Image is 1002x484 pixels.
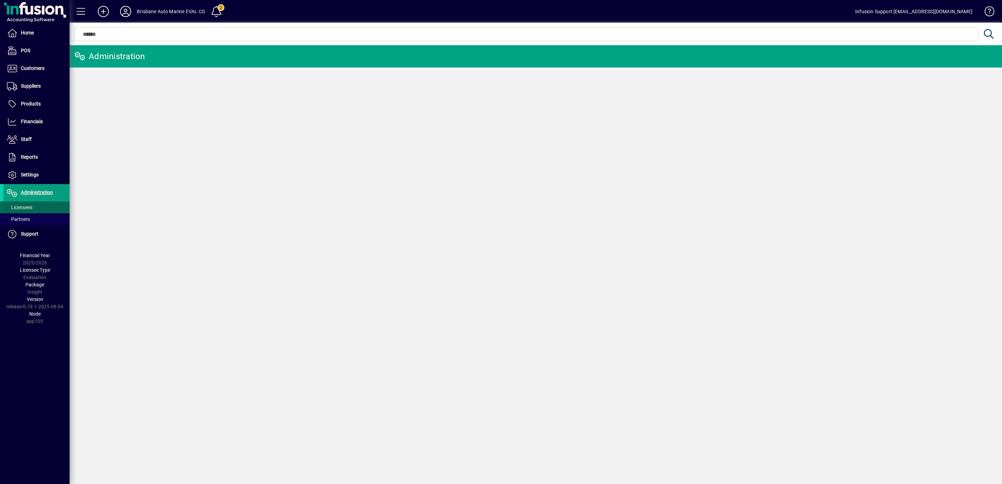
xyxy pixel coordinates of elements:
[27,296,43,302] span: Version
[29,311,41,317] span: Node
[3,113,70,130] a: Financials
[21,101,41,106] span: Products
[7,205,32,210] span: Licensees
[3,131,70,148] a: Staff
[92,5,114,18] button: Add
[855,6,972,17] div: Infusion Support [EMAIL_ADDRESS][DOMAIN_NAME]
[21,119,43,124] span: Financials
[21,172,39,177] span: Settings
[21,136,32,142] span: Staff
[21,190,53,195] span: Administration
[3,24,70,42] a: Home
[25,282,44,287] span: Package
[21,30,34,35] span: Home
[3,78,70,95] a: Suppliers
[21,154,38,160] span: Reports
[21,83,41,89] span: Suppliers
[21,65,45,71] span: Customers
[3,201,70,213] a: Licensees
[114,5,137,18] button: Profile
[3,225,70,243] a: Support
[3,60,70,77] a: Customers
[21,48,30,53] span: POS
[21,231,38,237] span: Support
[3,166,70,184] a: Settings
[3,213,70,225] a: Partners
[20,253,50,258] span: Financial Year
[137,6,205,17] div: Brisbane Auto Marine EVAL CG
[3,42,70,59] a: POS
[7,216,30,222] span: Partners
[979,1,993,24] a: Knowledge Base
[20,267,50,273] span: Licensee Type
[3,95,70,113] a: Products
[75,51,145,62] div: Administration
[3,149,70,166] a: Reports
